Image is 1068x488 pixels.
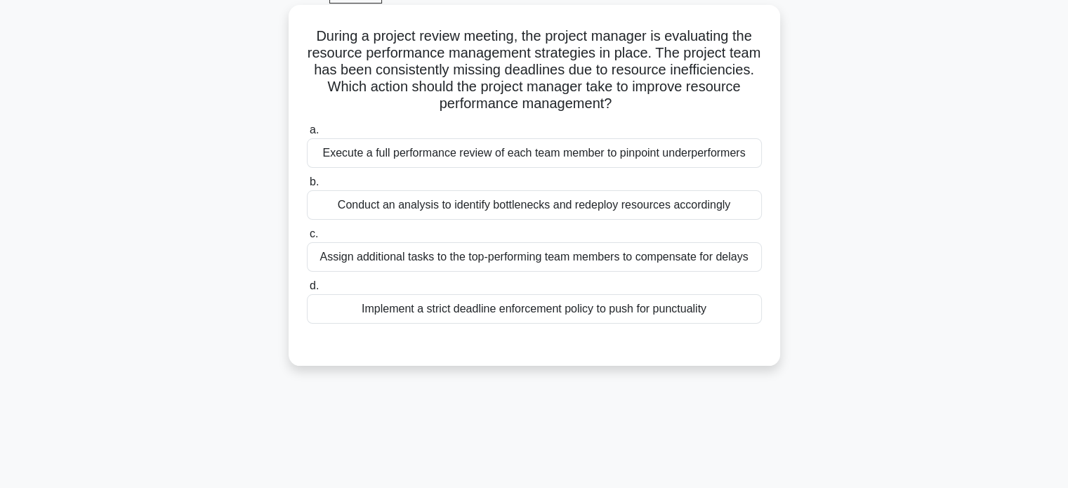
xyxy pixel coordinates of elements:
[310,124,319,136] span: a.
[307,190,762,220] div: Conduct an analysis to identify bottlenecks and redeploy resources accordingly
[307,138,762,168] div: Execute a full performance review of each team member to pinpoint underperformers
[307,294,762,324] div: Implement a strict deadline enforcement policy to push for punctuality
[310,227,318,239] span: c.
[305,27,763,113] h5: During a project review meeting, the project manager is evaluating the resource performance manag...
[310,176,319,187] span: b.
[310,279,319,291] span: d.
[307,242,762,272] div: Assign additional tasks to the top-performing team members to compensate for delays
